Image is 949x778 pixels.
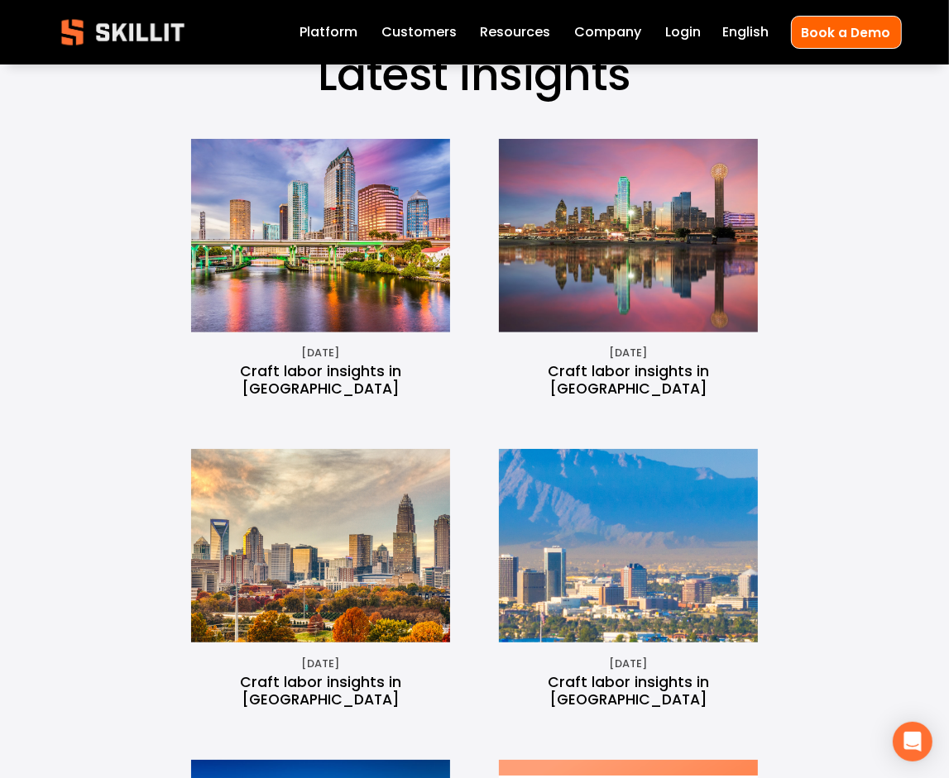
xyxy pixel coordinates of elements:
a: Craft labor insights in [GEOGRAPHIC_DATA] [548,672,709,709]
a: Platform [300,21,357,43]
a: Craft labor insights in [GEOGRAPHIC_DATA] [548,361,709,399]
time: [DATE] [610,346,648,360]
a: Craft labor insights in [GEOGRAPHIC_DATA] [240,361,401,399]
a: Company [574,21,641,43]
img: Craft labor insights in Dallas [483,139,774,332]
a: Craft labor insights in Phoenix [499,449,757,642]
time: [DATE] [610,656,648,671]
a: Craft labor insights in Tampa [191,139,449,332]
img: Craft labor insights in Charlotte [148,449,492,642]
img: Skillit [47,7,198,57]
time: [DATE] [301,656,339,671]
a: Craft labor insights in [GEOGRAPHIC_DATA] [240,672,401,709]
span: Resources [481,22,551,42]
a: Book a Demo [791,16,902,48]
span: English [722,22,769,42]
h1: Latest insights [191,48,758,103]
time: [DATE] [301,346,339,360]
div: language picker [722,21,769,43]
img: Craft labor insights in Tampa [148,139,492,332]
div: Open Intercom Messenger [893,722,932,761]
a: Login [665,21,701,43]
a: Craft labor insights in Dallas [499,139,757,332]
a: Craft labor insights in Charlotte [191,449,449,642]
a: Customers [381,21,457,43]
a: folder dropdown [481,21,551,43]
